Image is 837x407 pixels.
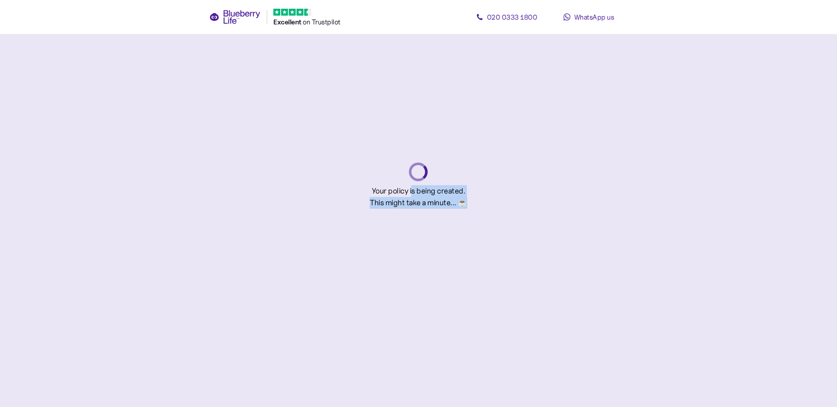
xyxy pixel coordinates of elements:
span: WhatsApp us [574,13,614,21]
span: 020 0333 1800 [487,13,538,21]
a: 020 0333 1800 [467,8,546,26]
div: Your policy is being created. [372,185,466,197]
div: This might take a minute... ☕️ [370,197,467,209]
a: WhatsApp us [549,8,628,26]
span: on Trustpilot [303,17,340,26]
span: Excellent ️ [273,18,303,26]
